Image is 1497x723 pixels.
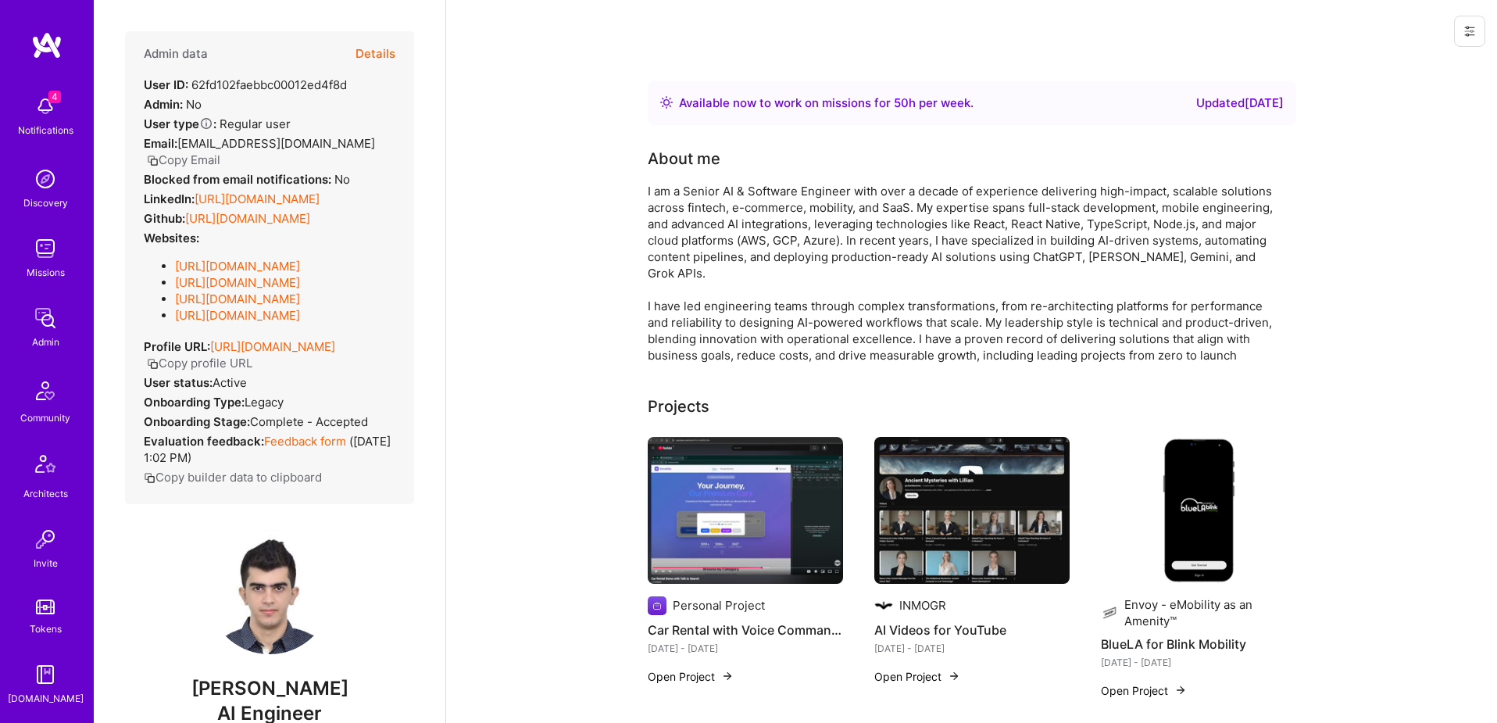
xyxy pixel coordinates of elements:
[144,395,245,410] strong: Onboarding Type:
[144,339,210,354] strong: Profile URL:
[1101,682,1187,699] button: Open Project
[147,358,159,370] i: icon Copy
[23,485,68,502] div: Architects
[30,233,61,264] img: teamwork
[648,668,734,685] button: Open Project
[144,414,250,429] strong: Onboarding Stage:
[31,31,63,59] img: logo
[144,191,195,206] strong: LinkedIn:
[648,147,720,170] div: About me
[147,152,220,168] button: Copy Email
[721,670,734,682] img: arrow-right
[874,668,960,685] button: Open Project
[177,136,375,151] span: [EMAIL_ADDRESS][DOMAIN_NAME]
[144,116,291,132] div: Regular user
[144,77,188,92] strong: User ID:
[648,395,709,418] div: Projects
[1101,654,1296,671] div: [DATE] - [DATE]
[648,437,843,584] img: Car Rental with Voice Commands
[175,275,300,290] a: [URL][DOMAIN_NAME]
[144,472,155,484] i: icon Copy
[673,597,765,614] div: Personal Project
[144,211,185,226] strong: Github:
[648,620,843,640] h4: Car Rental with Voice Commands
[660,96,673,109] img: Availability
[27,448,64,485] img: Architects
[210,339,335,354] a: [URL][DOMAIN_NAME]
[894,95,909,110] span: 50
[30,91,61,122] img: bell
[648,183,1273,363] div: I am a Senior AI & Software Engineer with over a decade of experience delivering high-impact, sca...
[48,91,61,103] span: 4
[30,659,61,690] img: guide book
[144,77,347,93] div: 62fd102faebbc00012ed4f8d
[144,47,208,61] h4: Admin data
[1174,684,1187,696] img: arrow-right
[874,640,1070,657] div: [DATE] - [DATE]
[27,372,64,410] img: Community
[175,292,300,306] a: [URL][DOMAIN_NAME]
[1101,634,1296,654] h4: BlueLA for Blink Mobility
[175,259,300,274] a: [URL][DOMAIN_NAME]
[1101,437,1296,584] img: BlueLA for Blink Mobility
[245,395,284,410] span: legacy
[144,434,264,449] strong: Evaluation feedback:
[144,96,202,113] div: No
[213,375,247,390] span: Active
[899,597,946,614] div: INMOGR
[30,302,61,334] img: admin teamwork
[199,116,213,131] i: Help
[36,600,55,614] img: tokens
[8,690,84,707] div: [DOMAIN_NAME]
[175,308,300,323] a: [URL][DOMAIN_NAME]
[125,677,414,700] span: [PERSON_NAME]
[1101,603,1118,622] img: Company logo
[1124,596,1296,629] div: Envoy - eMobility as an Amenity™
[20,410,70,426] div: Community
[144,172,334,187] strong: Blocked from email notifications:
[948,670,960,682] img: arrow-right
[679,94,974,113] div: Available now to work on missions for h per week .
[34,555,58,571] div: Invite
[27,264,65,281] div: Missions
[144,433,395,466] div: ( [DATE] 1:02 PM )
[195,191,320,206] a: [URL][DOMAIN_NAME]
[874,620,1070,640] h4: AI Videos for YouTube
[648,596,666,615] img: Company logo
[185,211,310,226] a: [URL][DOMAIN_NAME]
[207,529,332,654] img: User Avatar
[144,97,183,112] strong: Admin:
[147,355,252,371] button: Copy profile URL
[250,414,368,429] span: Complete - Accepted
[18,122,73,138] div: Notifications
[144,375,213,390] strong: User status:
[144,469,322,485] button: Copy builder data to clipboard
[144,116,216,131] strong: User type :
[144,231,199,245] strong: Websites:
[144,136,177,151] strong: Email:
[1196,94,1284,113] div: Updated [DATE]
[648,640,843,657] div: [DATE] - [DATE]
[144,171,350,188] div: No
[32,334,59,350] div: Admin
[874,437,1070,584] img: AI Videos for YouTube
[147,155,159,166] i: icon Copy
[30,524,61,555] img: Invite
[264,434,346,449] a: Feedback form
[355,31,395,77] button: Details
[23,195,68,211] div: Discovery
[30,163,61,195] img: discovery
[874,596,893,615] img: Company logo
[30,621,62,637] div: Tokens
